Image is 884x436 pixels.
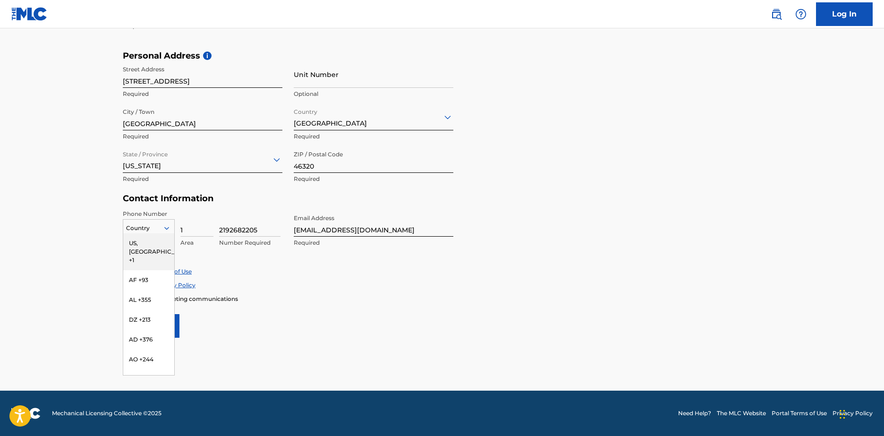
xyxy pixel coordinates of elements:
div: [US_STATE] [123,148,282,171]
a: Portal Terms of Use [772,409,827,418]
div: Help [791,5,810,24]
label: State / Province [123,145,168,159]
a: Public Search [767,5,786,24]
p: Required [123,90,282,98]
span: Enroll in marketing communications [133,295,238,302]
p: Required [123,132,282,141]
div: US, [GEOGRAPHIC_DATA] +1 [123,233,174,270]
h5: Contact Information [123,193,453,204]
span: Mechanical Licensing Collective © 2025 [52,409,161,418]
label: Country [294,102,317,116]
iframe: Chat Widget [837,391,884,436]
p: Number Required [219,239,280,247]
div: [GEOGRAPHIC_DATA] [294,105,453,128]
div: AL +355 [123,290,174,310]
img: help [795,9,807,20]
a: Privacy Policy [833,409,873,418]
div: AI +1264 [123,369,174,389]
span: i [203,51,212,60]
img: logo [11,408,41,419]
p: Required [294,239,453,247]
p: Required [123,175,282,183]
div: AO +244 [123,350,174,369]
p: Required [294,132,453,141]
a: Log In [816,2,873,26]
a: Privacy Policy [155,282,195,289]
p: Required [294,175,453,183]
a: Need Help? [678,409,711,418]
p: Area [180,239,213,247]
div: DZ +213 [123,310,174,330]
img: MLC Logo [11,7,48,21]
div: AD +376 [123,330,174,350]
div: AF +93 [123,270,174,290]
h5: Personal Address [123,51,761,61]
p: Optional [294,90,453,98]
div: Drag [840,400,845,428]
a: The MLC Website [717,409,766,418]
img: search [771,9,782,20]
